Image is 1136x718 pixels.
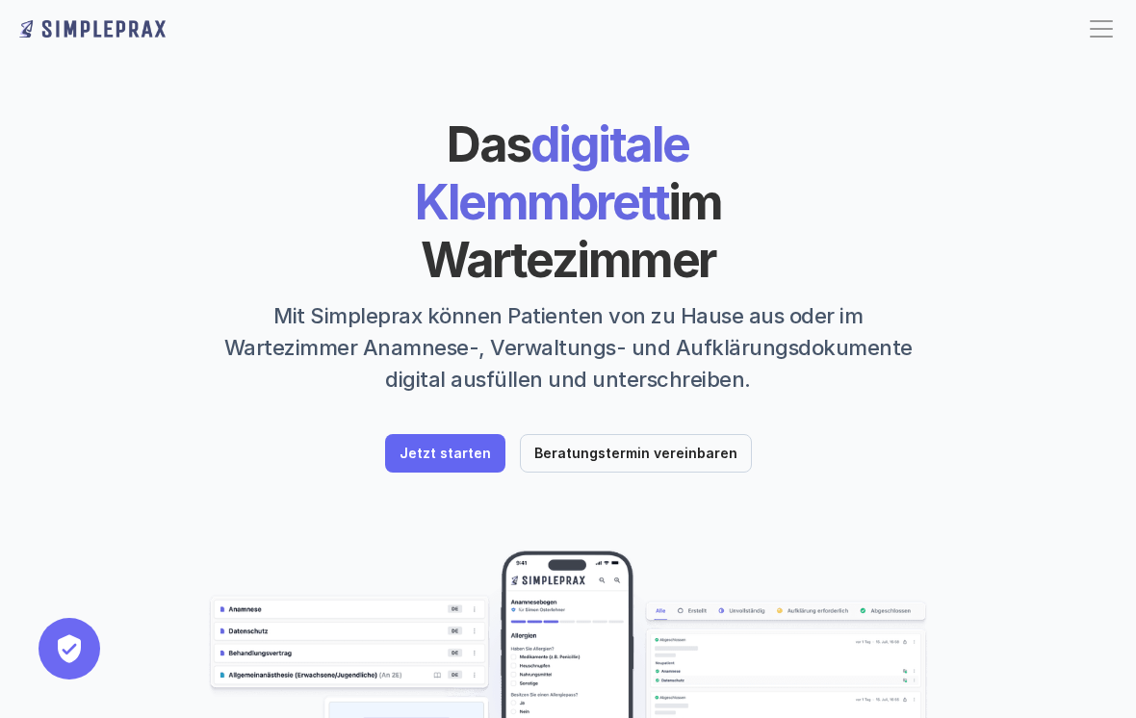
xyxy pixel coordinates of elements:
[534,446,737,462] p: Beratungstermin vereinbaren
[207,300,929,396] p: Mit Simpleprax können Patienten von zu Hause aus oder im Wartezimmer Anamnese-, Verwaltungs- und ...
[520,434,752,473] a: Beratungstermin vereinbaren
[291,115,846,289] h1: digitale Klemmbrett
[400,446,491,462] p: Jetzt starten
[421,173,730,289] span: im Wartezimmer
[447,115,530,173] span: Das
[385,434,505,473] a: Jetzt starten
